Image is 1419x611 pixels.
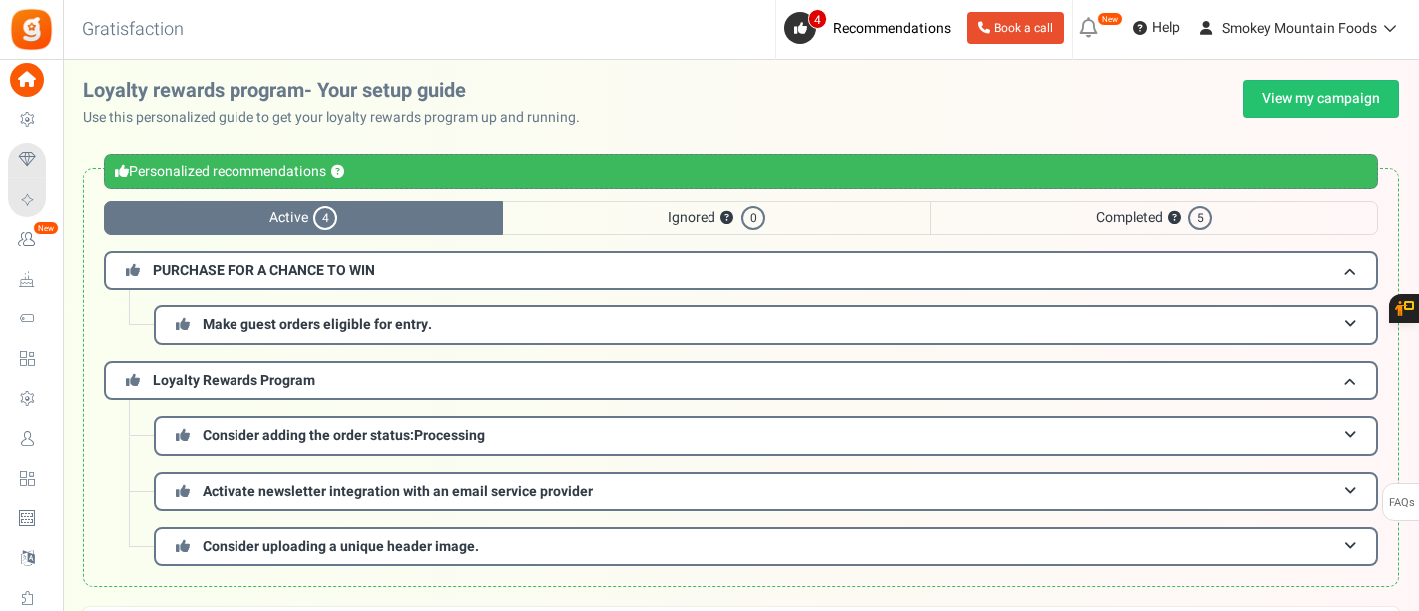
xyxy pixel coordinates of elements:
span: Ignored [503,201,930,235]
span: Help [1147,18,1180,38]
span: Recommendations [833,18,951,39]
span: 5 [1188,206,1212,230]
span: 0 [741,206,765,230]
span: Loyalty Rewards Program [153,370,315,391]
div: Personalized recommendations [104,154,1378,189]
a: New [8,223,54,257]
span: Smokey Mountain Foods [1222,18,1377,39]
span: Active [104,201,503,235]
span: Activate newsletter integration with an email service provider [203,481,593,502]
button: ? [720,212,733,225]
em: New [1097,12,1123,26]
a: Book a call [967,12,1064,44]
h2: Loyalty rewards program- Your setup guide [83,80,596,102]
span: Completed [930,201,1378,235]
button: ? [1168,212,1181,225]
span: Make guest orders eligible for entry. [203,314,432,335]
a: Help [1125,12,1187,44]
h3: Gratisfaction [60,10,206,50]
span: Consider adding the order status: [203,425,485,446]
img: Gratisfaction [9,7,54,52]
p: Use this personalized guide to get your loyalty rewards program up and running. [83,108,596,128]
span: PURCHASE FOR A CHANCE TO WIN [153,260,375,281]
span: 4 [808,9,827,29]
em: New [33,221,59,235]
span: Processing [414,425,485,446]
span: FAQs [1388,484,1415,522]
span: Consider uploading a unique header image. [203,536,479,557]
a: View my campaign [1243,80,1399,118]
a: 4 Recommendations [784,12,959,44]
button: ? [331,166,344,179]
span: 4 [313,206,337,230]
